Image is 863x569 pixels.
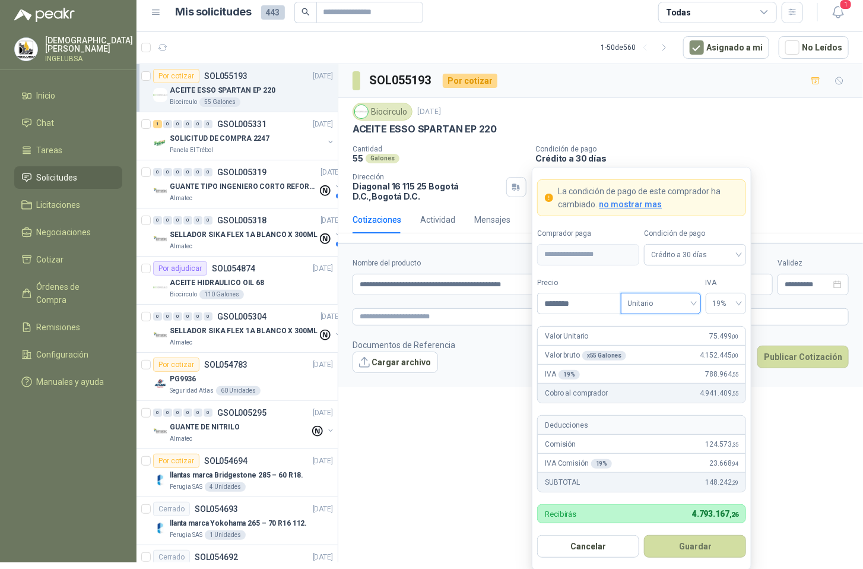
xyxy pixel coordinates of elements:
span: Órdenes de Compra [37,280,111,306]
img: Company Logo [153,88,167,102]
p: Documentos de Referencia [353,339,455,352]
img: Company Logo [153,521,167,535]
span: Licitaciones [37,198,81,211]
button: Cancelar [537,535,639,558]
a: Por cotizarSOL054783[DATE] Company LogoPG9936Seguridad Atlas60 Unidades [137,353,338,401]
div: 0 [173,409,182,417]
a: Chat [14,112,122,134]
a: 1 0 0 0 0 0 GSOL005331[DATE] Company LogoSOLICITUD DE COMPRA 2247Panela El Trébol [153,117,335,155]
div: Mensajes [474,213,510,226]
a: Licitaciones [14,194,122,216]
p: SELLADOR SIKA FLEX 1A BLANCO X 300ML [170,325,318,337]
img: Company Logo [153,473,167,487]
div: 1 - 50 de 560 [601,38,674,57]
p: SOLICITUD DE COMPRA 2247 [170,133,269,144]
div: 110 Galones [199,290,244,299]
button: Guardar [644,535,746,558]
button: Asignado a mi [683,36,769,59]
span: Cotizar [37,253,64,266]
div: 0 [183,216,192,225]
p: GSOL005331 [217,120,266,128]
a: 0 0 0 0 0 0 GSOL005319[DATE] Company LogoGUANTE TIPO INGENIERO CORTO REFORZADOAlmatec [153,165,343,203]
span: ,94 [732,460,739,467]
p: [DATE] [313,504,333,515]
div: 0 [193,120,202,128]
p: Diagonal 16 115 25 Bogotá D.C. , Bogotá D.C. [353,181,502,201]
div: 0 [153,216,162,225]
div: 19 % [591,459,613,469]
p: Biocirculo [170,97,197,107]
div: Biocirculo [353,103,413,121]
span: Tareas [37,144,63,157]
p: SOL054692 [195,553,238,561]
p: GSOL005319 [217,168,266,176]
p: SOL054693 [195,505,238,513]
div: Por cotizar [153,454,199,468]
img: Company Logo [153,232,167,246]
div: Por cotizar [443,74,497,88]
img: Company Logo [355,105,368,118]
div: 60 Unidades [216,386,261,396]
p: [DATE] [313,456,333,467]
label: Precio [537,277,620,289]
div: 0 [193,168,202,176]
p: IVA Comisión [545,458,612,469]
a: Por cotizarSOL055193[DATE] Company LogoACEITE ESSO SPARTAN EP 220Biocirculo55 Galones [137,64,338,112]
div: x 55 Galones [582,351,627,361]
span: 4.152.445 [700,350,738,361]
p: [DATE] [321,167,341,178]
p: GSOL005295 [217,409,266,417]
p: Recibirás [545,510,576,518]
a: Tareas [14,139,122,162]
span: ,00 [732,333,739,340]
div: 0 [163,312,172,321]
span: ,00 [732,352,739,359]
p: Almatec [170,242,192,251]
div: 0 [183,409,192,417]
p: ACEITE HIDRAULICO OIL 68 [170,277,264,289]
p: Cantidad [353,145,526,153]
a: Inicio [14,84,122,107]
div: 0 [153,409,162,417]
h3: SOL055193 [370,71,433,90]
div: 0 [153,168,162,176]
div: Todas [666,6,691,19]
p: SUBTOTAL [545,477,580,488]
p: [DATE] [313,119,333,130]
div: 0 [183,120,192,128]
p: Biocirculo [170,290,197,299]
span: 4.793.167 [692,509,738,519]
div: 0 [193,409,202,417]
a: 0 0 0 0 0 0 GSOL005295[DATE] Company LogoGUANTE DE NITRILOAlmatec [153,406,335,444]
p: SOL054874 [212,264,255,273]
div: 0 [193,216,202,225]
span: Crédito a 30 días [651,246,739,264]
div: 0 [163,168,172,176]
a: Por adjudicarSOL054874[DATE] Company LogoACEITE HIDRAULICO OIL 68Biocirculo110 Galones [137,257,338,305]
p: [DATE] [313,407,333,419]
div: 1 Unidades [205,530,246,540]
p: Valor Unitario [545,331,588,342]
span: 443 [261,5,285,20]
div: 0 [153,312,162,321]
label: Validez [778,258,849,269]
span: ,55 [732,390,739,397]
div: 0 [183,312,192,321]
span: no mostrar mas [599,200,662,209]
p: SOL055193 [204,72,248,80]
p: [DATE] [313,552,333,563]
p: 55 [353,153,363,163]
button: 1 [827,2,849,23]
p: Perugia SAS [170,530,202,540]
a: Solicitudes [14,166,122,189]
div: 0 [173,216,182,225]
span: Chat [37,116,55,129]
div: 4 Unidades [205,482,246,492]
div: 0 [173,168,182,176]
p: [DATE] [313,263,333,274]
span: Negociaciones [37,226,91,239]
img: Company Logo [153,184,167,198]
a: 0 0 0 0 0 0 GSOL005318[DATE] Company LogoSELLADOR SIKA FLEX 1A BLANCO X 300MLAlmatec [153,213,343,251]
p: GUANTE TIPO INGENIERO CORTO REFORZADO [170,181,318,192]
p: Almatec [170,194,192,203]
